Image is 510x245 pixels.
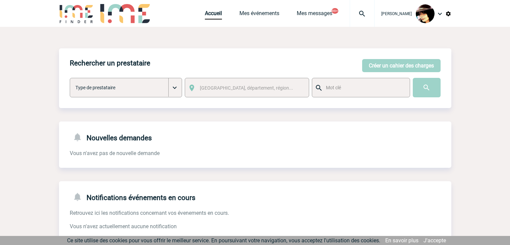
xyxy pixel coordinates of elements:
a: En savoir plus [385,237,418,244]
img: 101023-0.jpg [416,4,435,23]
a: J'accepte [423,237,446,244]
a: Mes messages [297,10,332,19]
a: Mes événements [239,10,279,19]
span: Retrouvez ici les notifications concernant vos évenements en cours. [70,210,229,216]
span: [GEOGRAPHIC_DATA], département, région... [200,85,293,91]
span: Vous n'avez actuellement aucune notification [70,223,177,230]
h4: Nouvelles demandes [70,132,152,142]
img: notifications-24-px-g.png [72,192,87,202]
button: 99+ [332,8,338,14]
span: [PERSON_NAME] [381,11,412,16]
h4: Notifications événements en cours [70,192,195,202]
span: Vous n'avez pas de nouvelle demande [70,150,160,156]
img: notifications-24-px-g.png [72,132,87,142]
a: Accueil [205,10,222,19]
h4: Rechercher un prestataire [70,59,150,67]
input: Submit [413,78,441,97]
span: Ce site utilise des cookies pour vous offrir le meilleur service. En poursuivant votre navigation... [67,237,380,244]
img: IME-Finder [59,4,94,23]
input: Mot clé [324,83,404,92]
